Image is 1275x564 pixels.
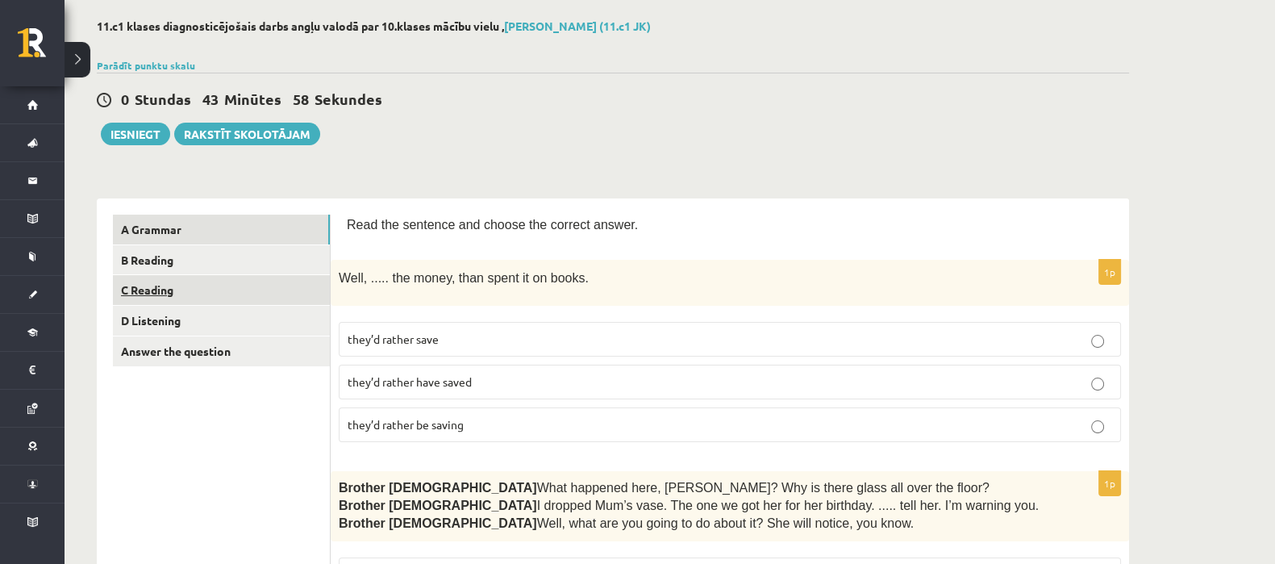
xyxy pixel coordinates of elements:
input: they’d rather save [1091,335,1104,348]
span: What happened here, [PERSON_NAME]? Why is there glass all over the floor? [537,481,990,495]
span: Brother [DEMOGRAPHIC_DATA] [339,499,537,512]
span: 0 [121,90,129,108]
span: Minūtes [224,90,281,108]
input: they’d rather have saved [1091,378,1104,391]
span: Read the sentence and choose the correct answer. [347,218,638,232]
span: 43 [202,90,219,108]
span: Stundas [135,90,191,108]
a: [PERSON_NAME] (11.c1 JK) [504,19,651,33]
span: I dropped Mum’s vase. The one we got her for her birthday. ..... tell her. I’m warning you. [537,499,1040,512]
p: 1p [1098,259,1121,285]
a: C Reading [113,275,330,305]
a: Answer the question [113,336,330,366]
a: Rakstīt skolotājam [174,123,320,145]
a: A Grammar [113,215,330,244]
span: 58 [293,90,309,108]
span: Sekundes [315,90,382,108]
span: they’d rather be saving [348,417,464,432]
a: Parādīt punktu skalu [97,59,195,72]
a: Rīgas 1. Tālmācības vidusskola [18,28,65,69]
span: Well, what are you going to do about it? She will notice, you know. [537,516,915,530]
span: they’d rather have saved [348,374,472,389]
span: Brother [DEMOGRAPHIC_DATA] [339,516,537,530]
h2: 11.c1 klases diagnosticējošais darbs angļu valodā par 10.klases mācību vielu , [97,19,1129,33]
span: Brother [DEMOGRAPHIC_DATA] [339,481,537,495]
input: they’d rather be saving [1091,420,1104,433]
a: B Reading [113,245,330,275]
a: D Listening [113,306,330,336]
button: Iesniegt [101,123,170,145]
p: 1p [1098,470,1121,496]
span: Well, ..... the money, than spent it on books. [339,271,589,285]
span: they’d rather save [348,332,439,346]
